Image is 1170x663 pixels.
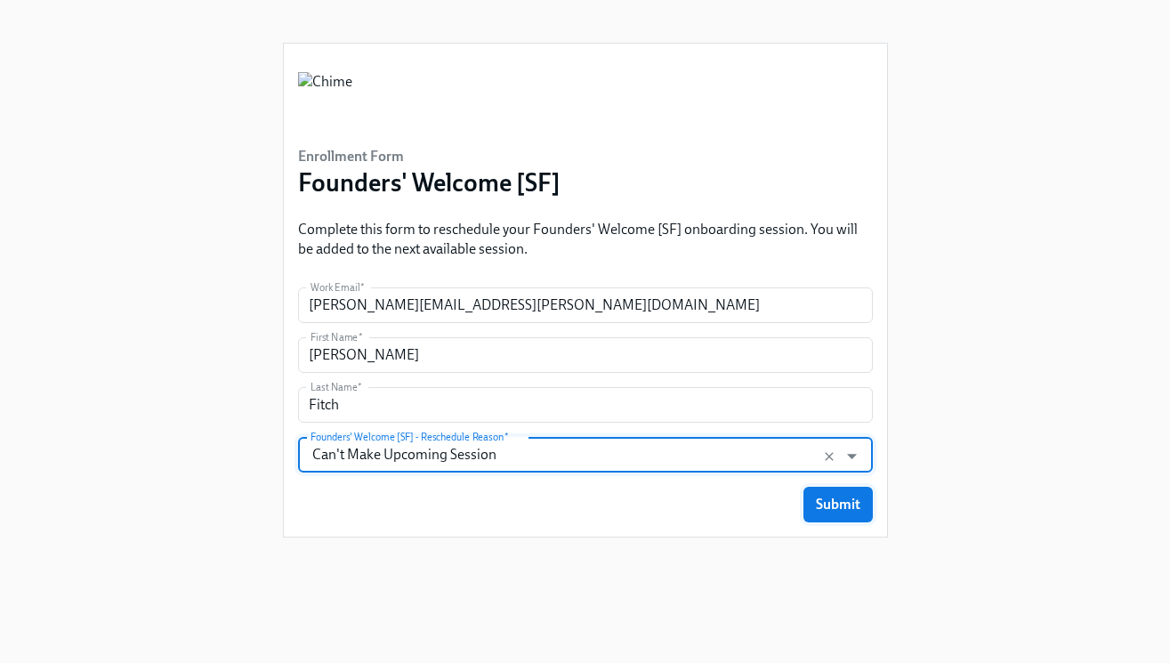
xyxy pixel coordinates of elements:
p: Complete this form to reschedule your Founders' Welcome [SF] onboarding session. You will be adde... [298,220,873,259]
span: Submit [816,496,860,513]
img: Chime [298,72,352,125]
h6: Enrollment Form [298,147,561,166]
button: Open [838,442,866,470]
h3: Founders' Welcome [SF] [298,166,561,198]
button: Submit [803,487,873,522]
button: Clear [819,446,840,467]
